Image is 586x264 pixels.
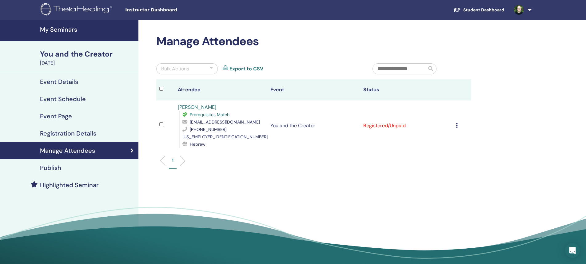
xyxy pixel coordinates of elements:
div: [DATE] [40,59,135,67]
img: graduation-cap-white.svg [453,7,461,12]
h4: Event Page [40,112,72,120]
h4: Registration Details [40,130,96,137]
h4: Event Schedule [40,95,86,103]
img: default.jpg [514,5,524,15]
div: You and the Creator [40,49,135,59]
h4: My Seminars [40,26,135,33]
h4: Publish [40,164,61,171]
h2: Manage Attendees [156,34,471,49]
td: You and the Creator [267,100,360,151]
a: [PERSON_NAME] [178,104,216,110]
a: Export to CSV [229,65,263,73]
th: Status [360,79,453,100]
p: 1 [172,157,173,164]
span: Hebrew [190,141,205,147]
th: Attendee [175,79,267,100]
span: [PHONE_NUMBER][US_EMPLOYER_IDENTIFICATION_NUMBER] [182,127,268,140]
th: Event [267,79,360,100]
h4: Highlighted Seminar [40,181,99,189]
div: Open Intercom Messenger [565,243,580,258]
a: You and the Creator[DATE] [36,49,138,67]
h4: Manage Attendees [40,147,95,154]
span: [EMAIL_ADDRESS][DOMAIN_NAME] [190,119,260,125]
h4: Event Details [40,78,78,85]
img: logo.png [41,3,114,17]
a: Student Dashboard [448,4,509,16]
span: Prerequisites Match [190,112,229,117]
div: Bulk Actions [161,65,189,73]
span: Instructor Dashboard [125,7,217,13]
